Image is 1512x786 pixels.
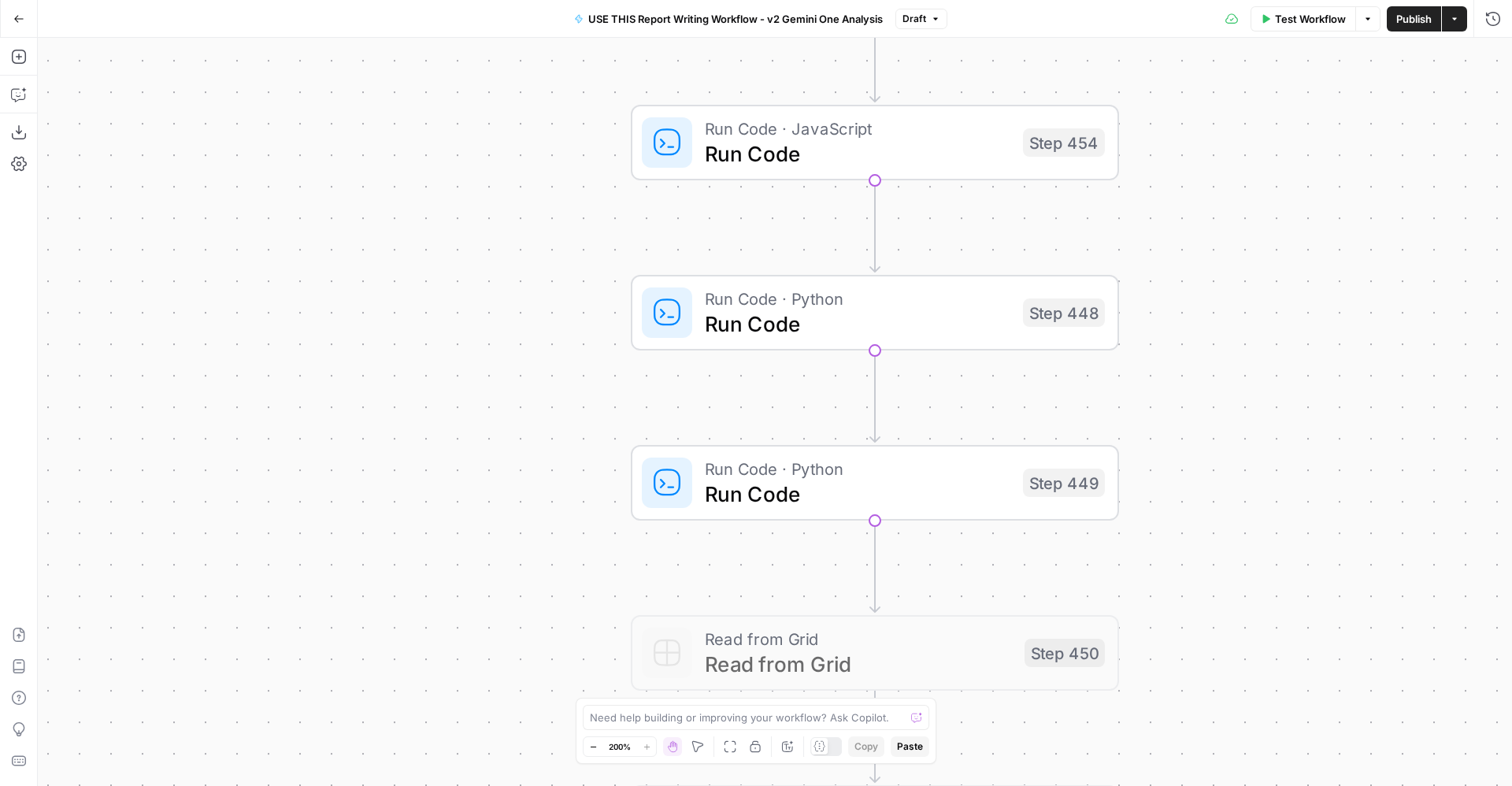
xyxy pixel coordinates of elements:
[705,138,1010,169] span: Run Code
[848,736,884,757] button: Copy
[609,740,631,753] span: 200%
[705,648,1012,680] span: Read from Grid
[1396,11,1432,27] span: Publish
[705,308,1010,339] span: Run Code
[897,740,923,754] span: Paste
[588,11,883,27] span: USE THIS Report Writing Workflow - v2 Gemini One Analysis
[631,105,1119,180] div: Run Code · JavaScriptRun CodeStep 454
[891,736,929,757] button: Paste
[1023,298,1105,327] div: Step 448
[1251,6,1355,32] button: Test Workflow
[705,116,1010,141] span: Run Code · JavaScript
[631,445,1119,521] div: Run Code · PythonRun CodeStep 449
[1023,469,1105,497] div: Step 449
[1275,11,1346,27] span: Test Workflow
[895,9,947,29] button: Draft
[631,275,1119,350] div: Run Code · PythonRun CodeStep 448
[631,615,1119,691] div: Read from GridRead from GridStep 450
[870,521,880,612] g: Edge from step_449 to step_450
[1023,128,1105,157] div: Step 454
[870,691,880,782] g: Edge from step_450 to step_451
[705,478,1010,510] span: Run Code
[870,10,880,102] g: Edge from step_485 to step_454
[705,456,1010,481] span: Run Code · Python
[705,286,1010,311] span: Run Code · Python
[870,350,880,442] g: Edge from step_448 to step_449
[1025,639,1105,667] div: Step 450
[870,180,880,272] g: Edge from step_454 to step_448
[1387,6,1441,32] button: Publish
[565,6,892,32] button: USE THIS Report Writing Workflow - v2 Gemini One Analysis
[902,12,926,26] span: Draft
[854,740,878,754] span: Copy
[705,626,1012,651] span: Read from Grid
